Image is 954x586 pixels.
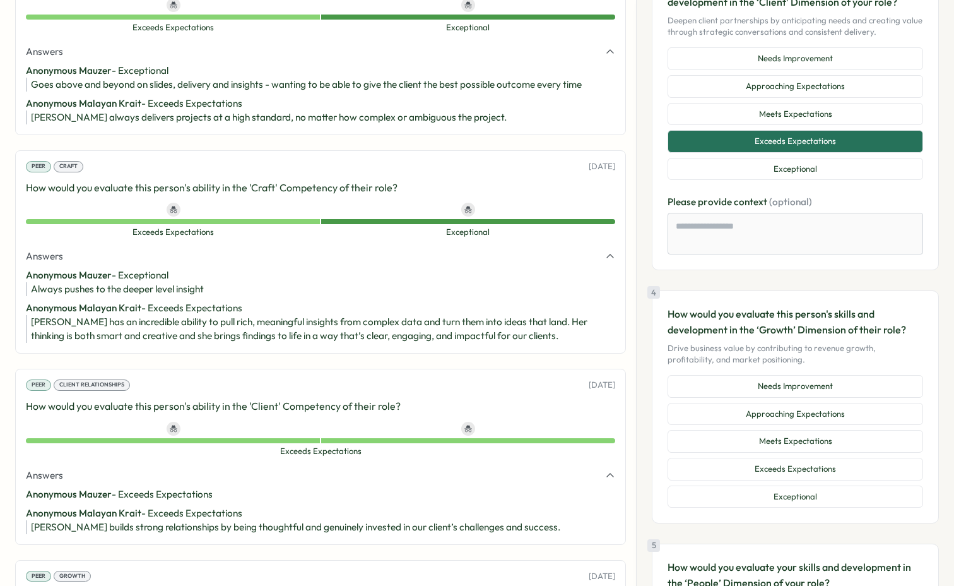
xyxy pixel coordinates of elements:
div: Peer [26,571,51,582]
button: Exceptional [668,158,923,181]
button: Exceeds Expectations [668,458,923,481]
button: Meets Expectations [668,430,923,453]
span: Exceeds Expectations [26,227,321,238]
div: [PERSON_NAME] builds strong relationships by being thoughtful and genuinely invested in our clien... [31,520,615,534]
div: Always pushes to the deeper level insight [31,282,615,296]
button: Answers [26,249,615,263]
p: How would you evaluate this person's skills and development in the ‘Growth’ Dimension of their role? [668,306,923,338]
div: 4 [647,286,660,299]
div: [PERSON_NAME] has an incredible ability to pull rich, meaningful insights from complex data and t... [31,315,615,343]
span: Answers [26,45,63,59]
div: Peer [26,161,51,172]
span: Please [668,196,698,208]
div: [PERSON_NAME] always delivers projects at a high standard, no matter how complex or ambiguous the... [31,111,615,124]
p: - Exceptional [26,64,615,78]
div: Goes above and beyond on slides, delivery and insights - wanting to be able to give the client th... [31,78,615,92]
p: How would you evaluate this person's ability in the 'Craft' Competency of their role? [26,180,615,196]
div: Client Relationships [54,380,130,391]
div: 5 [647,539,660,552]
p: - Exceeds Expectations [26,506,615,520]
button: Needs Improvement [668,375,923,398]
button: Needs Improvement [668,47,923,70]
span: Answers [26,469,63,482]
p: - Exceeds Expectations [26,487,615,501]
span: Anonymous Mauzer [26,64,112,76]
p: - Exceeds Expectations [26,97,615,111]
button: Approaching Expectations [668,403,923,426]
span: Exceptional [321,227,615,238]
span: Anonymous Mauzer [26,488,112,500]
span: Answers [26,249,63,263]
span: provide [698,196,734,208]
span: Exceeds Expectations [26,446,615,457]
button: Approaching Expectations [668,75,923,98]
div: Growth [54,571,91,582]
span: Anonymous Malayan Krait [26,302,141,314]
p: How would you evaluate this person's ability in the 'Client' Competency of their role? [26,398,615,414]
div: Craft [54,161,83,172]
p: - Exceptional [26,268,615,282]
span: (optional) [769,196,812,208]
p: [DATE] [589,571,615,582]
button: Exceptional [668,486,923,508]
span: Anonymous Malayan Krait [26,507,141,519]
p: Drive business value by contributing to revenue growth, profitability, and market positioning. [668,343,923,365]
button: Exceeds Expectations [668,130,923,153]
span: Exceeds Expectations [26,22,321,33]
span: context [734,196,769,208]
p: - Exceeds Expectations [26,301,615,315]
span: Exceptional [321,22,615,33]
span: Anonymous Malayan Krait [26,97,141,109]
button: Meets Expectations [668,103,923,126]
span: Anonymous Mauzer [26,269,112,281]
button: Answers [26,45,615,59]
button: Answers [26,469,615,482]
div: Peer [26,380,51,391]
p: Deepen client partnerships by anticipating needs and creating value through strategic conversatio... [668,15,923,37]
p: [DATE] [589,380,615,391]
p: [DATE] [589,161,615,172]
